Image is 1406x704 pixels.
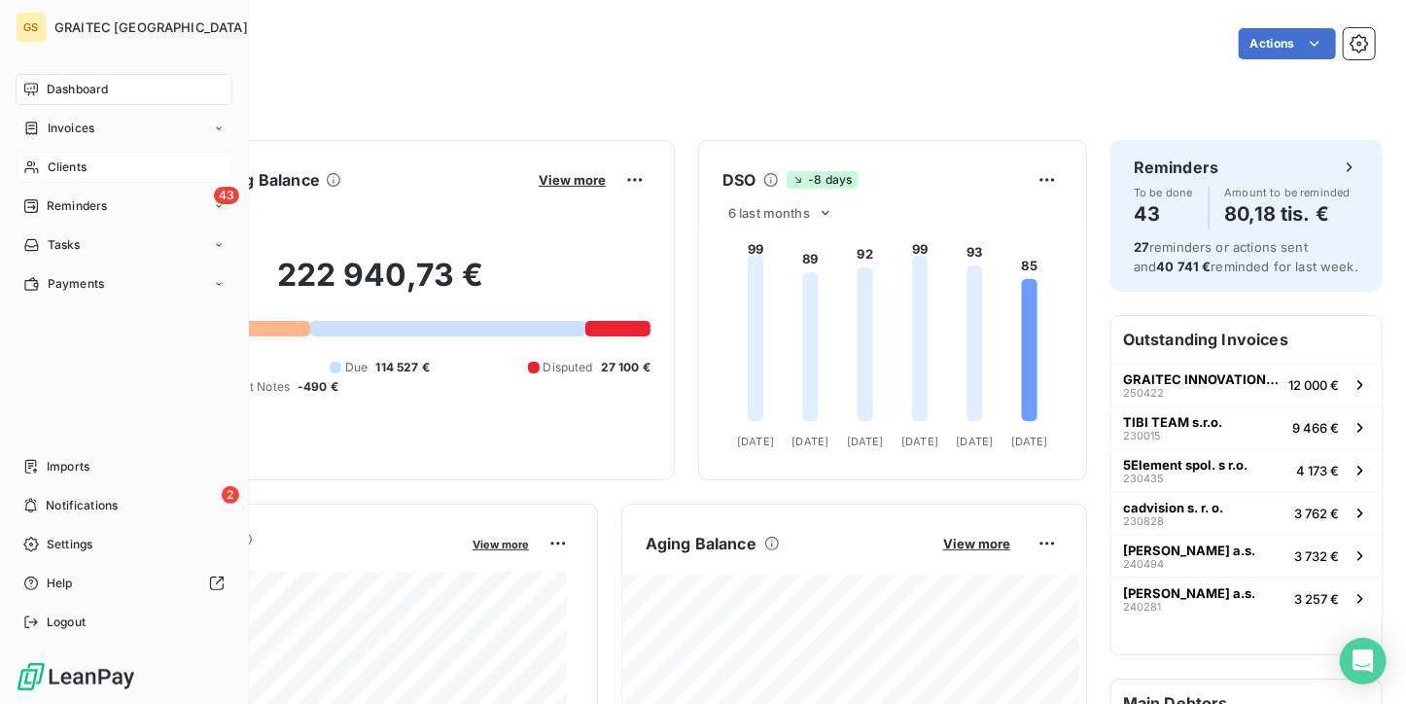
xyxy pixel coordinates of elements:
[1123,414,1222,430] span: TIBI TEAM s.r.o.
[1134,156,1218,179] h6: Reminders
[1134,239,1149,255] span: 27
[467,535,535,552] button: View more
[1134,187,1193,198] span: To be done
[48,275,104,293] span: Payments
[1294,506,1339,521] span: 3 762 €
[1296,463,1339,478] span: 4 173 €
[1292,420,1339,436] span: 9 466 €
[937,535,1016,552] button: View more
[47,614,86,631] span: Logout
[943,536,1010,551] span: View more
[1134,239,1358,274] span: reminders or actions sent and reminded for last week.
[1123,543,1255,558] span: [PERSON_NAME] a.s.
[1011,435,1048,448] tspan: [DATE]
[222,486,239,504] span: 2
[1123,515,1164,527] span: 230828
[1340,638,1387,685] div: Open Intercom Messenger
[345,359,368,376] span: Due
[54,19,248,35] span: GRAITEC [GEOGRAPHIC_DATA]
[1123,457,1248,473] span: 5Element spol. s r.o.
[1111,491,1382,534] button: cadvision s. r. o.2308283 762 €
[847,435,884,448] tspan: [DATE]
[46,497,118,514] span: Notifications
[48,236,81,254] span: Tasks
[1123,500,1223,515] span: cadvision s. r. o.
[110,551,459,572] span: Monthly Revenue
[1225,187,1351,198] span: Amount to be reminded
[110,256,650,314] h2: 222 940,73 €
[601,359,650,376] span: 27 100 €
[48,120,94,137] span: Invoices
[1123,430,1161,441] span: 230015
[47,575,73,592] span: Help
[47,81,108,98] span: Dashboard
[1111,405,1382,448] button: TIBI TEAM s.r.o.2300159 466 €
[16,568,232,599] a: Help
[1111,577,1382,619] button: [PERSON_NAME] a.s.2402813 257 €
[728,205,810,221] span: 6 last months
[1111,448,1382,491] button: 5Element spol. s r.o.2304354 173 €
[1294,548,1339,564] span: 3 732 €
[473,538,529,551] span: View more
[901,435,938,448] tspan: [DATE]
[1123,601,1161,613] span: 240281
[1288,377,1339,393] span: 12 000 €
[1134,198,1193,229] h4: 43
[47,536,92,553] span: Settings
[1225,198,1351,229] h4: 80,18 tis. €
[1123,558,1164,570] span: 240494
[214,187,239,204] span: 43
[722,168,756,192] h6: DSO
[787,171,858,189] span: -8 days
[1111,363,1382,405] button: GRAITEC INNOVATION SAS25042212 000 €
[792,435,829,448] tspan: [DATE]
[47,458,89,475] span: Imports
[47,197,107,215] span: Reminders
[1123,585,1255,601] span: [PERSON_NAME] a.s.
[1156,259,1211,274] span: 40 741 €
[1111,316,1382,363] h6: Outstanding Invoices
[298,378,338,396] span: -490 €
[539,172,606,188] span: View more
[16,661,136,692] img: Logo LeanPay
[1123,473,1164,484] span: 230435
[1239,28,1336,59] button: Actions
[375,359,429,376] span: 114 527 €
[646,532,756,555] h6: Aging Balance
[533,171,612,189] button: View more
[957,435,994,448] tspan: [DATE]
[1123,387,1164,399] span: 250422
[16,12,47,43] div: GS
[1123,371,1281,387] span: GRAITEC INNOVATION SAS
[1294,591,1339,607] span: 3 257 €
[737,435,774,448] tspan: [DATE]
[48,158,87,176] span: Clients
[544,359,593,376] span: Disputed
[1111,534,1382,577] button: [PERSON_NAME] a.s.2404943 732 €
